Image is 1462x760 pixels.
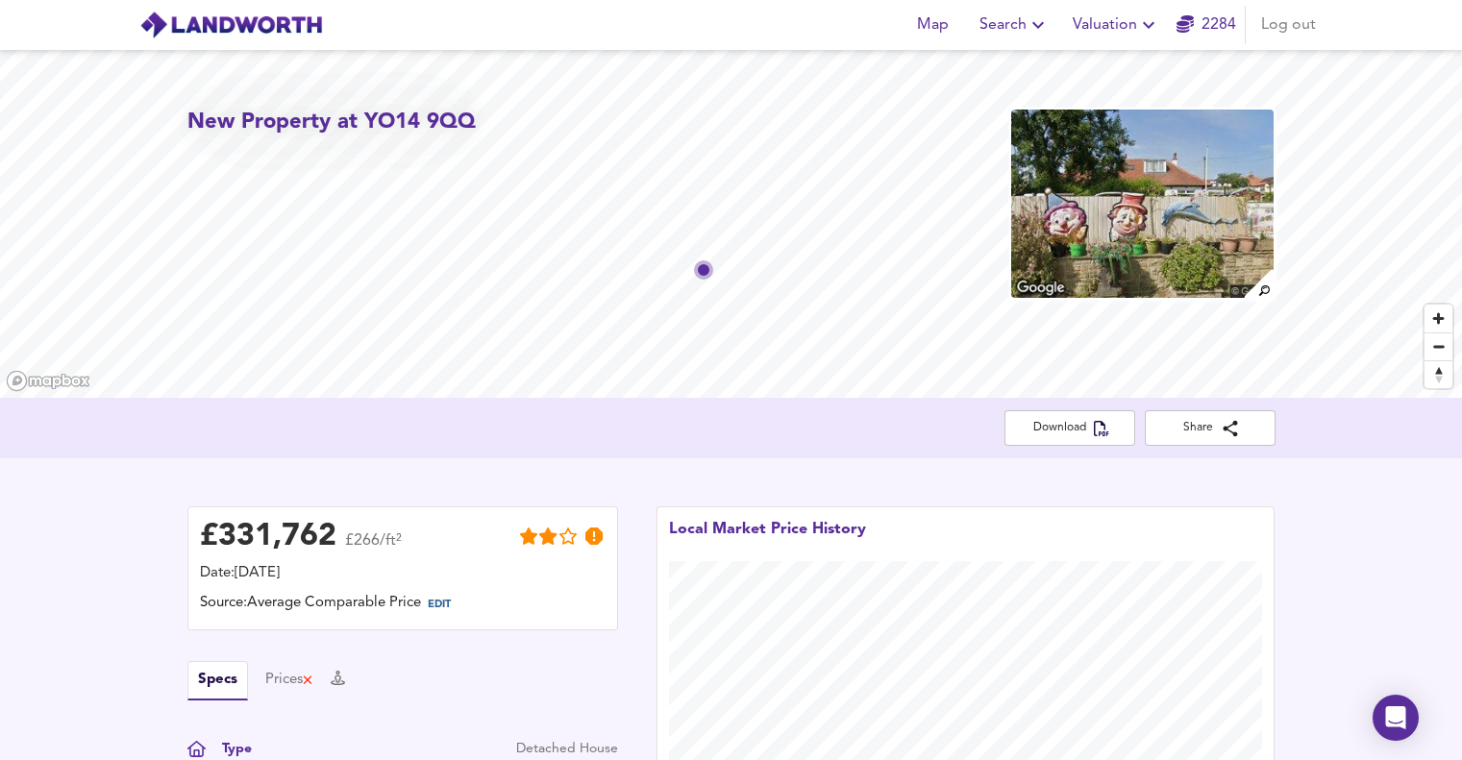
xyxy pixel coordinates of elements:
a: Mapbox homepage [6,370,90,392]
span: Download [1020,418,1120,438]
button: 2284 [1176,6,1237,44]
button: Valuation [1065,6,1168,44]
span: Search [979,12,1050,38]
img: logo [139,11,323,39]
div: Date: [DATE] [200,563,606,584]
span: Log out [1261,12,1316,38]
span: £266/ft² [345,533,402,561]
button: Map [903,6,964,44]
button: Prices [265,670,314,691]
button: Search [972,6,1057,44]
a: 2284 [1177,12,1236,38]
img: search [1242,267,1276,301]
span: Share [1160,418,1260,438]
span: Valuation [1073,12,1160,38]
button: Zoom out [1425,332,1452,360]
button: Share [1145,410,1276,446]
button: Reset bearing to north [1425,360,1452,388]
h2: New Property at YO14 9QQ [187,108,476,137]
button: Log out [1253,6,1324,44]
span: Map [910,12,956,38]
div: Type [207,739,252,759]
button: Zoom in [1425,305,1452,332]
span: Reset bearing to north [1425,361,1452,388]
div: £ 331,762 [200,523,336,552]
div: Local Market Price History [669,519,866,561]
div: Detached House [516,739,618,759]
span: Zoom out [1425,333,1452,360]
span: EDIT [428,600,451,610]
button: Specs [187,661,248,700]
button: Download [1004,410,1135,446]
div: Source: Average Comparable Price [200,593,606,618]
div: Open Intercom Messenger [1373,695,1419,741]
img: property [1009,108,1275,300]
